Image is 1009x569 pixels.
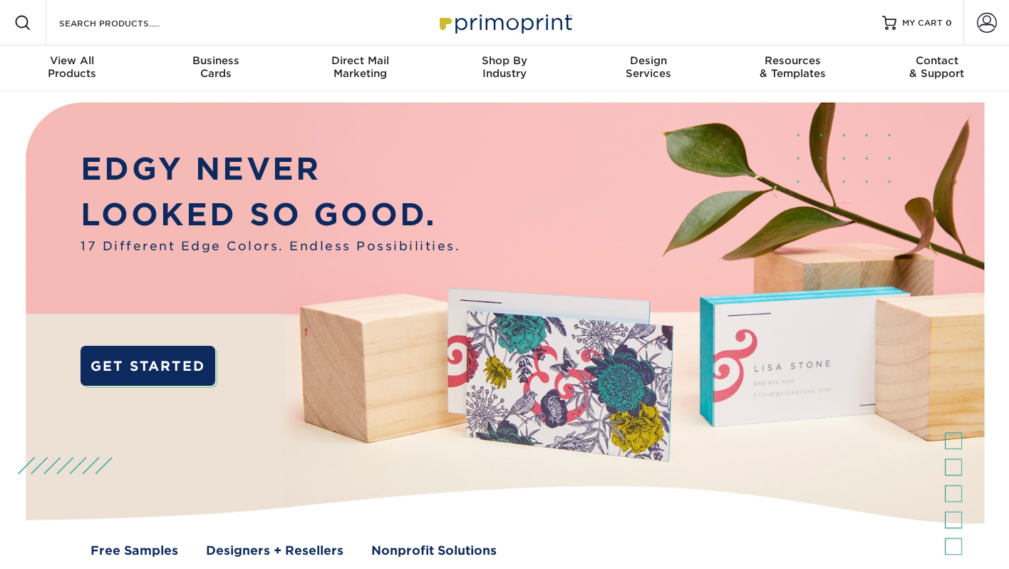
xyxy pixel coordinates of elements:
div: Services [576,54,720,80]
div: Cards [144,54,288,80]
div: Industry [433,54,576,80]
a: GET STARTED [81,346,215,386]
a: Direct MailMarketing [289,46,433,91]
span: 0 [946,18,952,28]
a: Contact& Support [865,46,1009,91]
span: Shop By [433,54,576,67]
img: Primoprint [433,7,576,38]
p: EDGY NEVER [81,146,460,192]
div: & Templates [720,54,864,80]
a: Free Samples [90,542,178,560]
span: Resources [720,54,864,67]
a: Nonprofit Solutions [371,542,497,560]
a: Designers + Resellers [206,542,343,560]
a: BusinessCards [144,46,288,91]
div: & Support [865,54,1009,80]
input: SEARCH PRODUCTS..... [58,14,197,31]
span: Direct Mail [289,54,433,67]
span: Contact [865,54,1009,67]
div: Marketing [289,54,433,80]
span: MY CART [902,17,943,29]
p: LOOKED SO GOOD. [81,192,460,237]
a: DesignServices [576,46,720,91]
a: Shop ByIndustry [433,46,576,91]
span: Design [576,54,720,67]
span: 17 Different Edge Colors. Endless Possibilities. [81,237,460,255]
a: Resources& Templates [720,46,864,91]
span: Business [144,54,288,67]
